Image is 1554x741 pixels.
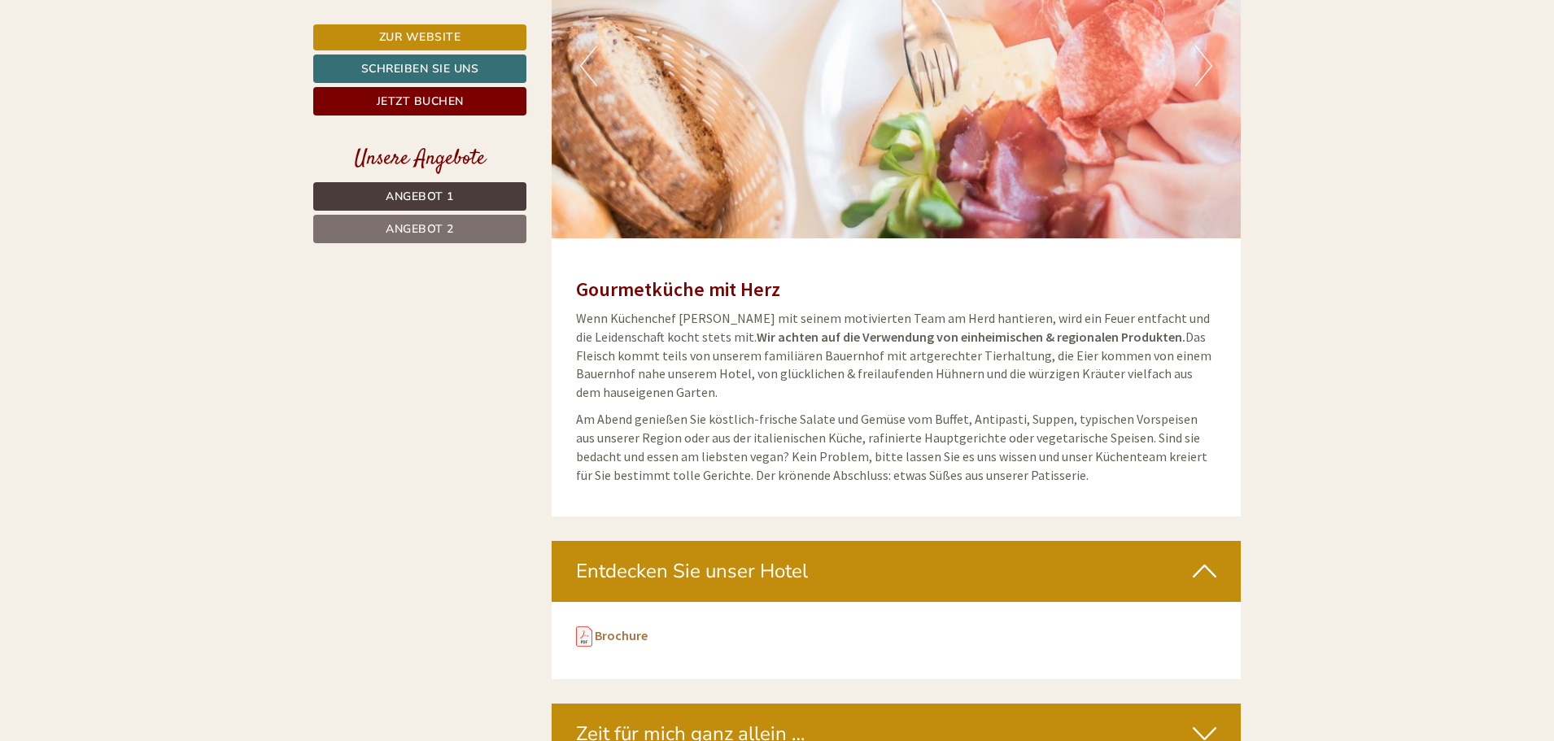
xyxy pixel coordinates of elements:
[386,221,454,237] span: Angebot 2
[580,46,597,86] button: Previous
[12,44,259,94] div: Guten Tag, wie können wir Ihnen helfen?
[313,24,526,50] a: Zur Website
[24,47,251,60] div: [GEOGRAPHIC_DATA]
[291,12,350,40] div: [DATE]
[595,627,648,643] a: Brochure
[313,144,526,174] div: Unsere Angebote
[757,329,1185,345] strong: Wir achten auf die Verwendung von einheimischen & regionalen Produkten.
[1195,46,1212,86] button: Next
[313,54,526,83] a: Schreiben Sie uns
[313,87,526,116] a: Jetzt buchen
[576,277,780,302] strong: Gourmetküche mit Herz
[24,79,251,90] small: 16:05
[543,429,641,457] button: Senden
[552,541,1242,601] div: Entdecken Sie unser Hotel
[386,189,454,204] span: Angebot 1
[576,410,1217,484] p: Am Abend genießen Sie köstlich-frische Salate und Gemüse vom Buffet, Antipasti, Suppen, typischen...
[576,309,1217,402] p: Wenn Küchenchef [PERSON_NAME] mit seinem motivierten Team am Herd hantieren, wird ein Feuer entfa...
